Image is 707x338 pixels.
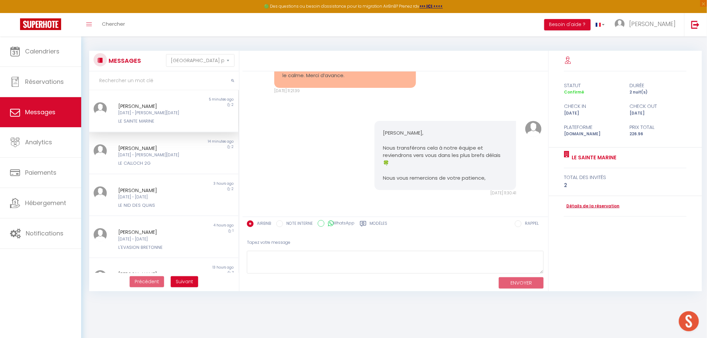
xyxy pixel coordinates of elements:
[118,270,196,278] div: [PERSON_NAME]
[232,186,234,191] span: 2
[625,110,691,117] div: [DATE]
[164,97,238,102] div: 5 minutes ago
[164,265,238,270] div: 13 hours ago
[25,199,66,207] span: Hébergement
[176,278,193,285] span: Suivant
[625,123,691,131] div: Prix total
[118,144,196,152] div: [PERSON_NAME]
[560,131,625,137] div: [DOMAIN_NAME]
[118,228,196,236] div: [PERSON_NAME]
[522,220,539,228] label: RAPPEL
[118,110,196,116] div: [DATE] - [PERSON_NAME][DATE]
[118,236,196,242] div: [DATE] - [DATE]
[25,108,55,116] span: Messages
[118,118,196,125] div: LE SAINTE MARINE
[625,89,691,96] div: 2 nuit(s)
[544,19,591,30] button: Besoin d'aide ?
[118,152,196,158] div: [DATE] - [PERSON_NAME][DATE]
[560,102,625,110] div: check in
[135,278,159,285] span: Précédent
[118,160,196,167] div: LE CALLOCH 2G
[164,139,238,144] div: 14 minutes ago
[94,270,107,284] img: ...
[118,202,196,209] div: LE NID DES QUAIS
[560,123,625,131] div: Plateforme
[118,186,196,194] div: [PERSON_NAME]
[324,220,355,227] label: WhatsApp
[420,3,443,9] a: >>> ICI <<<<
[25,138,52,146] span: Analytics
[625,102,691,110] div: check out
[375,190,516,196] div: [DATE] 11:30:41
[232,144,234,149] span: 2
[25,47,59,55] span: Calendriers
[254,220,271,228] label: AIRBNB
[97,13,130,36] a: Chercher
[118,194,196,200] div: [DATE] - [DATE]
[499,277,544,289] button: ENVOYER
[118,102,196,110] div: [PERSON_NAME]
[94,228,107,241] img: ...
[94,102,107,116] img: ...
[564,203,619,209] a: Détails de la réservation
[370,220,388,229] label: Modèles
[232,270,234,275] span: 7
[560,110,625,117] div: [DATE]
[232,102,234,107] span: 2
[569,154,616,162] a: LE SAINTE MARINE
[171,276,198,288] button: Next
[25,168,56,177] span: Paiements
[679,311,699,331] div: Ouvrir le chat
[107,53,141,68] h3: MESSAGES
[564,181,687,189] div: 2
[26,229,63,237] span: Notifications
[20,18,61,30] img: Super Booking
[233,228,234,233] span: 1
[525,121,542,137] img: ...
[130,276,164,288] button: Previous
[94,186,107,200] img: ...
[560,81,625,90] div: statut
[610,13,684,36] a: ... [PERSON_NAME]
[615,19,625,29] img: ...
[247,234,544,251] div: Tapez votre message
[164,181,238,186] div: 3 hours ago
[625,131,691,137] div: 226.96
[118,244,196,251] div: L'EVASION BRETONNE
[89,71,239,90] input: Rechercher un mot clé
[25,77,64,86] span: Réservations
[564,173,687,181] div: total des invités
[625,81,691,90] div: durée
[283,220,313,228] label: NOTE INTERNE
[564,89,584,95] span: Confirmé
[102,20,125,27] span: Chercher
[274,88,416,94] div: [DATE] 11:21:39
[94,144,107,158] img: ...
[629,20,676,28] span: [PERSON_NAME]
[164,223,238,228] div: 4 hours ago
[383,129,508,182] pre: [PERSON_NAME], Nous transférons cela à notre équipe et reviendrons vers vous dans les plus brefs ...
[691,20,700,29] img: logout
